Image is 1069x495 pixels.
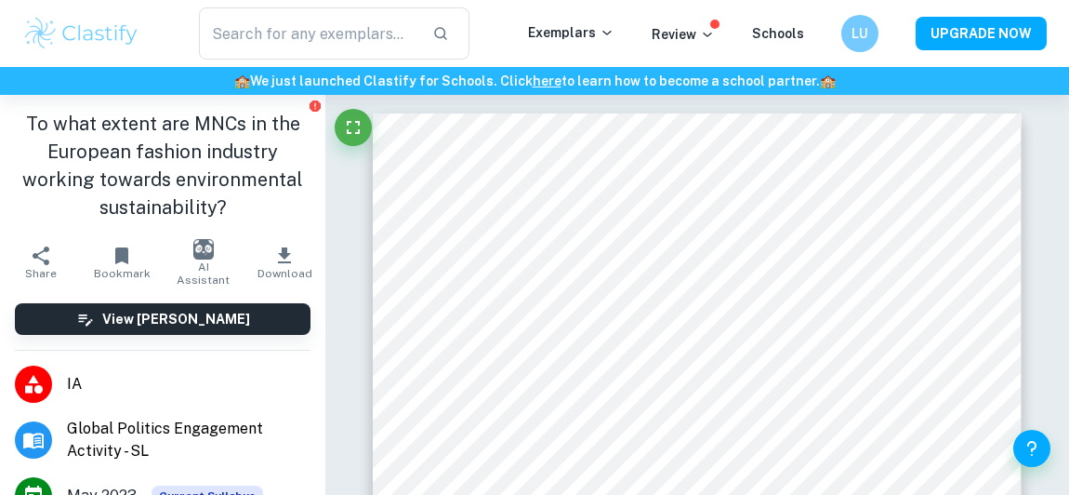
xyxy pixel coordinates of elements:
h6: LU [850,23,871,44]
p: Exemplars [528,22,614,43]
span: Global Politics Engagement Activity - SL [67,418,310,462]
h1: To what extent are MNCs in the European fashion industry working towards environmental sustainabi... [15,110,310,221]
span: Download [257,267,312,280]
h6: We just launched Clastify for Schools. Click to learn how to become a school partner. [4,71,1065,91]
img: AI Assistant [193,239,214,260]
img: Clastify logo [22,15,140,52]
button: View [PERSON_NAME] [15,303,310,335]
button: AI Assistant [163,236,244,288]
input: Search for any exemplars... [199,7,418,60]
button: Bookmark [82,236,164,288]
a: Schools [752,26,804,41]
span: AI Assistant [174,261,233,287]
span: Share [25,267,57,280]
button: Report issue [308,99,322,113]
button: LU [841,15,878,52]
span: 🏫 [234,74,250,88]
button: UPGRADE NOW [916,17,1047,50]
span: Bookmark [94,267,151,280]
span: 🏫 [820,74,836,88]
p: Review [652,24,715,45]
span: IA [67,373,310,395]
button: Download [244,236,326,288]
h6: View [PERSON_NAME] [102,309,250,329]
button: Fullscreen [335,109,372,146]
button: Help and Feedback [1013,430,1050,467]
a: here [533,74,561,88]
